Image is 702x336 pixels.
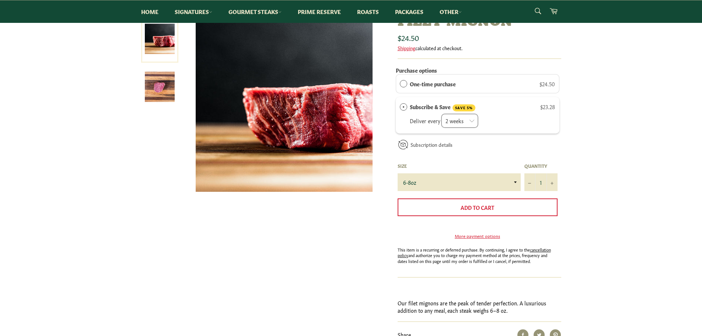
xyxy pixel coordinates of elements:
[398,32,419,42] span: $24.50
[398,198,558,216] button: Add to Cart
[398,247,558,264] small: This item is a recurring or deferred purchase. By continuing, I agree to the and authorize you to...
[134,0,166,23] a: Home
[441,114,478,128] select: Interval select
[524,163,558,169] label: Quantity
[398,44,415,51] a: Shipping
[396,66,437,74] label: Purchase options
[145,72,175,102] img: Filet Mignon
[398,163,521,169] label: Size
[453,104,475,111] span: SAVE 5%
[167,0,220,23] a: Signatures
[432,0,469,23] a: Other
[461,204,494,211] span: Add to Cart
[410,117,440,124] label: Deliver every
[524,173,535,191] button: Reduce item quantity by one
[411,141,453,148] a: Subscription details
[546,173,558,191] button: Increase item quantity by one
[398,45,561,51] div: calculated at checkout.
[400,103,407,111] div: Subscribe & Save
[410,80,456,88] label: One-time purchase
[398,247,551,258] span: cancellation policy
[540,103,555,110] span: $23.28
[350,0,386,23] a: Roasts
[398,15,561,31] h1: Filet Mignon
[400,80,407,88] div: One-time purchase
[388,0,431,23] a: Packages
[221,0,289,23] a: Gourmet Steaks
[290,0,348,23] a: Prime Reserve
[196,15,373,192] img: Filet Mignon
[539,80,555,87] span: $24.50
[398,233,558,239] a: More payment options
[410,103,475,111] label: Subscribe & Save
[398,299,561,314] p: Our filet mignons are the peak of tender perfection. A luxurious addition to any meal, each steak...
